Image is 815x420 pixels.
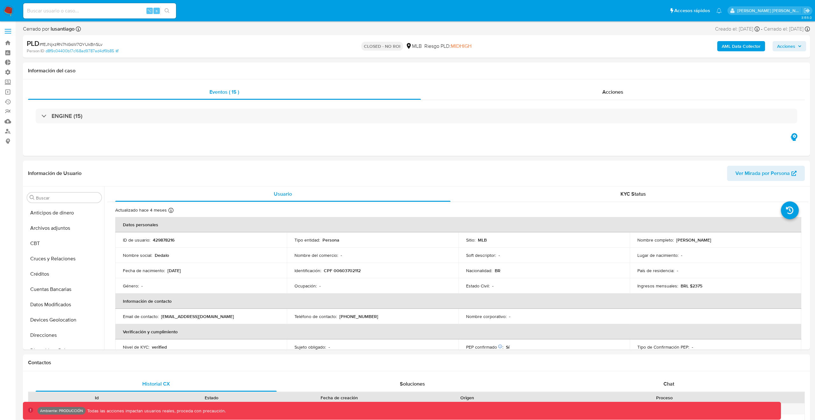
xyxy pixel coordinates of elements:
p: Tipo de Confirmación PEP : [637,344,689,350]
h3: ENGINE (15) [52,112,82,119]
h1: Información de Usuario [28,170,81,177]
p: Ingresos mensuales : [637,283,678,289]
p: Persona [322,237,339,243]
p: Nivel de KYC : [123,344,149,350]
p: Nombre del comercio : [294,252,338,258]
th: Datos personales [115,217,801,232]
b: Person ID [27,48,44,54]
span: Chat [663,380,674,387]
span: Riesgo PLD: [424,43,471,50]
span: - [761,25,762,33]
button: Devices Geolocation [25,312,104,328]
span: Soluciones [400,380,425,387]
span: Accesos rápidos [674,7,710,14]
p: - [499,252,500,258]
p: Estado Civil : [466,283,490,289]
p: Nombre corporativo : [466,314,507,319]
p: Soft descriptor : [466,252,496,258]
p: Dedalo [155,252,169,258]
p: Ocupación : [294,283,317,289]
p: - [509,314,510,319]
p: - [329,344,330,350]
button: Cuentas Bancarias [25,282,104,297]
p: BRL $2375 [681,283,702,289]
p: PEP confirmado : [466,344,503,350]
button: Acciones [773,41,806,51]
p: - [677,268,678,273]
b: lusantiago [49,25,74,33]
th: Información de contacto [115,293,801,309]
span: # fEJNjxzRN7NGsW7OYUkBnSLv [39,41,103,47]
div: ENGINE (15) [36,109,797,123]
p: Nacionalidad : [466,268,492,273]
div: MLB [406,43,422,50]
button: search-icon [160,6,174,15]
p: Identificación : [294,268,321,273]
span: Acciones [777,41,795,51]
button: Créditos [25,266,104,282]
p: Lugar de nacimiento : [637,252,678,258]
h1: Información del caso [28,68,805,74]
p: - [692,344,693,350]
button: Dispositivos Point [25,343,104,358]
div: Origen [414,395,520,401]
input: Buscar usuario o caso... [23,7,176,15]
span: s [156,8,158,14]
p: 429878216 [153,237,174,243]
button: Ver Mirada por Persona [727,166,805,181]
p: - [341,252,342,258]
p: Sí [506,344,509,350]
p: BR [495,268,500,273]
b: PLD [27,38,39,48]
b: AML Data Collector [722,41,761,51]
p: - [319,283,321,289]
p: [DATE] [167,268,181,273]
th: Verificación y cumplimiento [115,324,801,339]
button: Datos Modificados [25,297,104,312]
button: Buscar [30,195,35,200]
p: Teléfono de contacto : [294,314,337,319]
p: Nombre social : [123,252,152,258]
input: Buscar [36,195,99,201]
p: Sujeto obligado : [294,344,326,350]
span: Acciones [602,88,623,96]
p: ID de usuario : [123,237,150,243]
p: - [492,283,493,289]
span: ⌥ [147,8,152,14]
p: CLOSED - NO ROI [361,42,403,51]
button: Anticipos de dinero [25,205,104,221]
p: Tipo entidad : [294,237,320,243]
h1: Contactos [28,359,805,366]
div: Proceso [529,395,800,401]
span: Ver Mirada por Persona [735,166,790,181]
a: Salir [804,7,810,14]
span: Historial CX [142,380,170,387]
button: Cruces y Relaciones [25,251,104,266]
button: Direcciones [25,328,104,343]
a: d8f9c04400b17c168ad9787ad4df9b85 [46,48,118,54]
span: MIDHIGH [451,42,471,50]
p: Email de contacto : [123,314,159,319]
p: Ambiente: PRODUCCIÓN [40,409,83,412]
div: Id [44,395,150,401]
p: Género : [123,283,139,289]
p: [PHONE_NUMBER] [339,314,378,319]
p: Actualizado hace 4 meses [115,207,167,213]
p: - [681,252,682,258]
span: Cerrado por [23,25,74,33]
p: Nombre completo : [637,237,674,243]
p: Sitio : [466,237,475,243]
button: CBT [25,236,104,251]
a: Notificaciones [716,8,722,13]
p: Fecha de nacimiento : [123,268,165,273]
span: Usuario [274,190,292,198]
p: Todas las acciones impactan usuarios reales, proceda con precaución. [86,408,226,414]
div: Fecha de creación [273,395,405,401]
p: MLB [478,237,487,243]
p: CPF 00603702112 [324,268,361,273]
p: [PERSON_NAME] [676,237,711,243]
p: verified [152,344,167,350]
div: Creado el: [DATE] [715,25,760,33]
p: esteban.salas@mercadolibre.com.co [737,8,802,14]
p: País de residencia : [637,268,674,273]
